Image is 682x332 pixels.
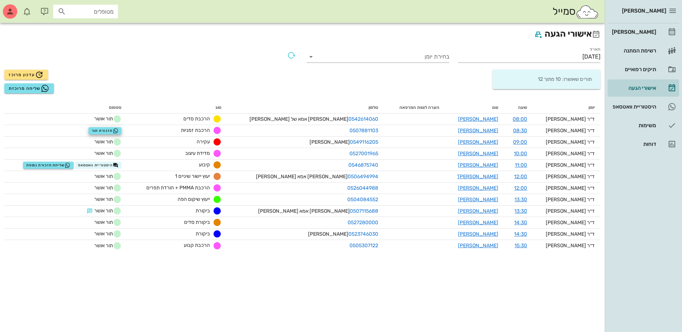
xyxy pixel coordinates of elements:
a: [PERSON_NAME] [458,220,498,226]
a: [PERSON_NAME] [458,208,498,214]
div: ד״ר [PERSON_NAME] [539,207,595,215]
a: [PERSON_NAME] [458,185,498,191]
a: [PERSON_NAME] [458,243,498,249]
div: תיקים רפואיים [610,66,656,72]
span: סוג [215,105,221,110]
th: טלפון [227,102,384,114]
a: 14:30 [514,231,527,237]
span: יעוץ יישור שיניים 1 [175,173,210,179]
span: תור אושר [94,218,122,227]
a: דוחות [608,135,679,153]
div: [PERSON_NAME] אמא [PERSON_NAME] [233,207,378,215]
img: SmileCloud logo [576,5,599,19]
th: הערה לצוות המרפאה [384,102,445,114]
span: טלפון [369,105,378,110]
a: 08:30 [513,128,527,134]
div: ד״ר [PERSON_NAME] [539,196,595,203]
a: 15:30 [514,243,527,249]
a: [PERSON_NAME] [458,151,498,157]
th: סטטוס [4,102,127,114]
a: אישורי הגעה [608,79,679,97]
div: היסטוריית וואטסאפ [610,104,656,110]
span: תור אושר [94,172,122,181]
span: ייעוץ שיקום הפה [178,196,210,202]
button: היסטוריית וואטסאפ [75,162,122,169]
span: יומן [589,105,595,110]
div: ד״ר [PERSON_NAME] [539,161,595,169]
div: ד״ר [PERSON_NAME] [539,230,595,238]
span: שם [492,105,498,110]
span: מדידת עיצוב [185,150,210,156]
a: 09:00 [513,139,527,145]
div: דוחות [610,141,656,147]
a: 0507881103 [349,128,378,134]
span: תג [21,6,26,10]
a: 12:00 [514,174,527,180]
div: [PERSON_NAME] [610,29,656,35]
a: 0526044988 [347,185,378,191]
a: רשימת המתנה [608,42,679,59]
span: שליחת תזכורת נוספת [26,162,70,168]
span: קיבוע [199,162,210,168]
a: [PERSON_NAME] [458,128,498,134]
div: רשימת המתנה [610,48,656,54]
div: [PERSON_NAME] אמא [PERSON_NAME] [233,173,378,180]
div: ד״ר [PERSON_NAME] [539,184,595,192]
a: [PERSON_NAME] [458,139,498,145]
a: 0527001965 [349,151,378,157]
a: 0546875740 [348,162,378,168]
div: [PERSON_NAME] [233,230,378,238]
span: היסטוריית וואטסאפ [78,162,118,168]
span: עדכון מרוכז [9,70,44,79]
a: 0527280000 [348,220,378,226]
span: הרכבת סדים [183,116,210,122]
a: 12:00 [514,185,527,191]
button: עדכון מרוכז [4,70,48,80]
a: [PERSON_NAME] [458,116,498,122]
span: הרכבת קבוע [184,242,210,248]
a: 11:00 [515,162,527,168]
span: עקירה [197,139,210,145]
div: ד״ר [PERSON_NAME] [539,150,595,157]
a: [PERSON_NAME]' [457,174,498,180]
a: תיקים רפואיים [608,61,679,78]
th: שם [445,102,504,114]
span: תור אושר [94,149,122,158]
div: תורים שאושרו: 10 מתוך 12 [495,70,598,89]
div: משימות [610,123,656,128]
span: תור אושר [94,195,122,204]
a: משימות [608,117,679,134]
div: בחירת יומן [307,51,449,63]
a: 10:00 [514,151,527,157]
button: שליחה מרוכזת [4,83,54,93]
div: ד״ר [PERSON_NAME] [539,127,595,134]
span: שעה [518,105,527,110]
a: 0505307122 [349,243,378,249]
div: ד״ר [PERSON_NAME] [539,219,595,226]
h2: אישורי הגעה [4,27,600,41]
span: ביקורת סדים [184,219,210,225]
span: סטטוס [109,105,122,110]
a: [PERSON_NAME] [458,162,498,168]
span: תור אושר [94,241,122,250]
th: יומן [533,102,600,114]
span: תזכורת תור [92,128,119,134]
div: ד״ר [PERSON_NAME] [539,115,595,123]
span: הערה לצוות המרפאה [399,105,439,110]
span: תור אושר [86,207,122,215]
span: ביקורת [196,208,210,214]
div: [PERSON_NAME] אמא של [PERSON_NAME] [233,115,378,123]
a: 13:30 [514,197,527,203]
span: תור אושר [94,230,122,238]
span: הרכבת זמניות [181,127,210,133]
button: שליחת תזכורת נוספת [23,162,74,169]
a: 0542614060 [348,116,378,122]
a: 0549116205 [350,139,378,145]
button: תזכורת תור [88,127,122,134]
div: סמייל [553,4,599,19]
span: [PERSON_NAME] [622,8,666,14]
a: 0504084552 [347,197,378,203]
a: 0507115688 [350,208,378,214]
a: 08:00 [513,116,527,122]
a: [PERSON_NAME] [608,23,679,41]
